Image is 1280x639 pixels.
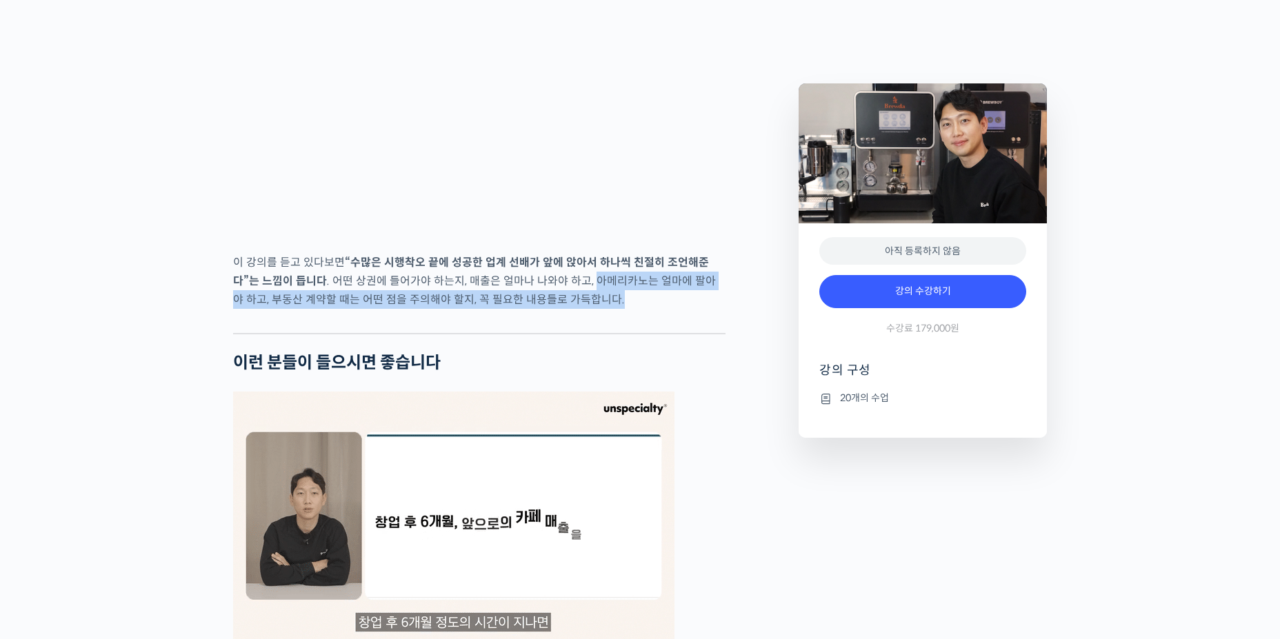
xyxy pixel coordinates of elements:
[43,458,52,469] span: 홈
[126,458,143,469] span: 대화
[178,437,265,471] a: 설정
[819,275,1026,308] a: 강의 수강하기
[819,237,1026,265] div: 아직 등록하지 않음
[4,437,91,471] a: 홈
[91,437,178,471] a: 대화
[233,255,709,288] strong: “수많은 시행착오 끝에 성공한 업계 선배가 앞에 앉아서 하나씩 친절히 조언해준다”는 느낌이 듭니다
[819,362,1026,389] h4: 강의 구성
[233,352,441,373] strong: 이런 분들이 들으시면 좋습니다
[886,322,959,335] span: 수강료 179,000원
[233,253,726,309] p: 이 강의를 듣고 있다보면 . 어떤 상권에 들어가야 하는지, 매출은 얼마나 나와야 하고, 아메리카노는 얼마에 팔아야 하고, 부동산 계약할 때는 어떤 점을 주의해야 할지, 꼭 필...
[213,458,230,469] span: 설정
[819,390,1026,407] li: 20개의 수업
